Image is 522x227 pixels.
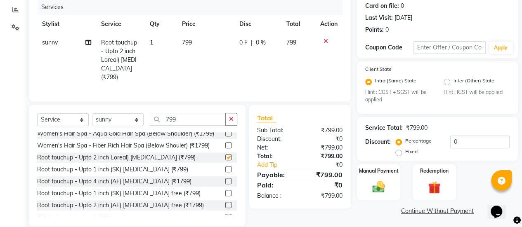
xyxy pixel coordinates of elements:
[315,15,342,33] th: Action
[365,2,399,10] div: Card on file:
[37,213,111,222] div: SPA-color protection (₹799)
[37,177,191,186] div: Root touchup - Upto 4 inch (AF) [MEDICAL_DATA] (₹1799)
[300,152,349,161] div: ₹799.00
[251,152,300,161] div: Total:
[413,41,486,54] input: Enter Offer / Coupon Code
[365,66,392,73] label: Client State
[300,192,349,200] div: ₹799.00
[239,38,248,47] span: 0 F
[251,135,300,143] div: Discount:
[96,15,144,33] th: Service
[37,15,96,33] th: Stylist
[375,77,416,87] label: Intra (Same) State
[257,114,276,122] span: Total
[150,39,153,46] span: 1
[286,39,296,46] span: 799
[365,14,393,22] div: Last Visit:
[300,135,349,143] div: ₹0
[234,15,281,33] th: Disc
[420,167,449,175] label: Redemption
[177,15,234,33] th: Price
[365,43,413,52] div: Coupon Code
[150,113,226,126] input: Search or Scan
[368,180,389,194] img: _cash.svg
[251,161,308,169] a: Add Tip
[251,180,300,190] div: Paid:
[251,126,300,135] div: Sub Total:
[405,137,432,145] label: Percentage
[101,39,137,81] span: Root touchup - Upto 2 inch Loreal) [MEDICAL_DATA] (₹799)
[37,201,204,210] div: Root touchup - Upto 2 inch (AF) [MEDICAL_DATA] free (₹1799)
[401,2,404,10] div: 0
[300,126,349,135] div: ₹799.00
[394,14,412,22] div: [DATE]
[308,161,349,169] div: ₹0
[365,26,384,34] div: Points:
[405,148,418,155] label: Fixed
[444,89,510,96] small: Hint : IGST will be applied
[145,15,177,33] th: Qty
[281,15,315,33] th: Total
[365,89,431,104] small: Hint : CGST + SGST will be applied
[300,143,349,152] div: ₹799.00
[300,180,349,190] div: ₹0
[489,42,513,54] button: Apply
[251,192,300,200] div: Balance :
[365,138,391,146] div: Discount:
[251,143,300,152] div: Net:
[454,77,494,87] label: Inter (Other) State
[37,189,201,198] div: Root touchup - Upto 1 inch (SK) [MEDICAL_DATA] free (₹799)
[385,26,389,34] div: 0
[487,194,514,219] iframe: chat widget
[359,207,516,215] a: Continue Without Payment
[365,124,403,132] div: Service Total:
[424,180,444,195] img: _gift.svg
[37,141,210,150] div: Women's Hair Spa - Fiber Rich Hair Spa (Below Shouler) (₹1799)
[359,167,399,175] label: Manual Payment
[37,129,214,138] div: Women's Hair Spa - Aqua Gold Hair Spa (Below Shoulder) (₹1799)
[256,38,266,47] span: 0 %
[251,170,300,180] div: Payable:
[42,39,58,46] span: sunny
[37,165,188,174] div: Root touchup - Upto 1 inch (SK) [MEDICAL_DATA] (₹799)
[37,153,196,162] div: Root touchup - Upto 2 inch Loreal) [MEDICAL_DATA] (₹799)
[406,124,428,132] div: ₹799.00
[251,38,253,47] span: |
[300,170,349,180] div: ₹799.00
[182,39,192,46] span: 799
